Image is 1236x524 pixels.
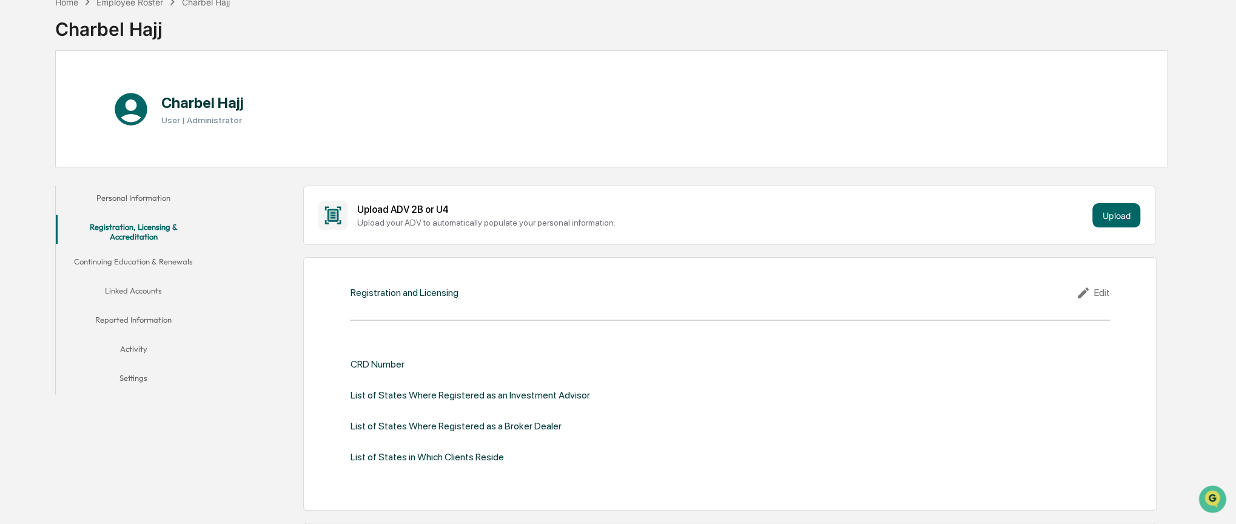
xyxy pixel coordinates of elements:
div: Charbel Hajj [55,8,230,40]
div: List of States Where Registered as a Broker Dealer [350,420,561,432]
button: Continuing Education & Renewals [56,249,211,278]
button: Upload [1092,203,1140,227]
div: List of States in Which Clients Reside [350,451,503,463]
h1: Charbel Hajj [161,94,244,112]
button: Settings [56,366,211,395]
div: secondary tabs example [56,186,211,395]
div: 🗄️ [88,154,98,164]
button: Registration, Licensing & Accreditation [56,215,211,249]
div: Upload ADV 2B or U4 [357,204,1087,215]
div: We're available if you need us! [41,105,153,115]
a: Powered byPylon [86,205,147,215]
span: Attestations [100,153,150,165]
div: CRD Number [350,358,404,370]
button: Linked Accounts [56,278,211,307]
h3: User | Administrator [161,115,244,125]
p: How can we help? [12,25,221,45]
div: List of States Where Registered as an Investment Advisor [350,389,589,401]
div: Start new chat [41,93,199,105]
span: Data Lookup [24,176,76,188]
div: Upload your ADV to automatically populate your personal information. [357,218,1087,227]
div: Registration and Licensing [350,287,458,298]
a: 🗄️Attestations [83,148,155,170]
button: Personal Information [56,186,211,215]
button: Start new chat [206,96,221,111]
span: Preclearance [24,153,78,165]
button: Activity [56,337,211,366]
div: Edit [1076,286,1110,300]
a: 🖐️Preclearance [7,148,83,170]
button: Reported Information [56,307,211,337]
div: 🔎 [12,177,22,187]
a: 🔎Data Lookup [7,171,81,193]
img: 1746055101610-c473b297-6a78-478c-a979-82029cc54cd1 [12,93,34,115]
div: 🖐️ [12,154,22,164]
span: Pylon [121,206,147,215]
iframe: Open customer support [1197,484,1230,517]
